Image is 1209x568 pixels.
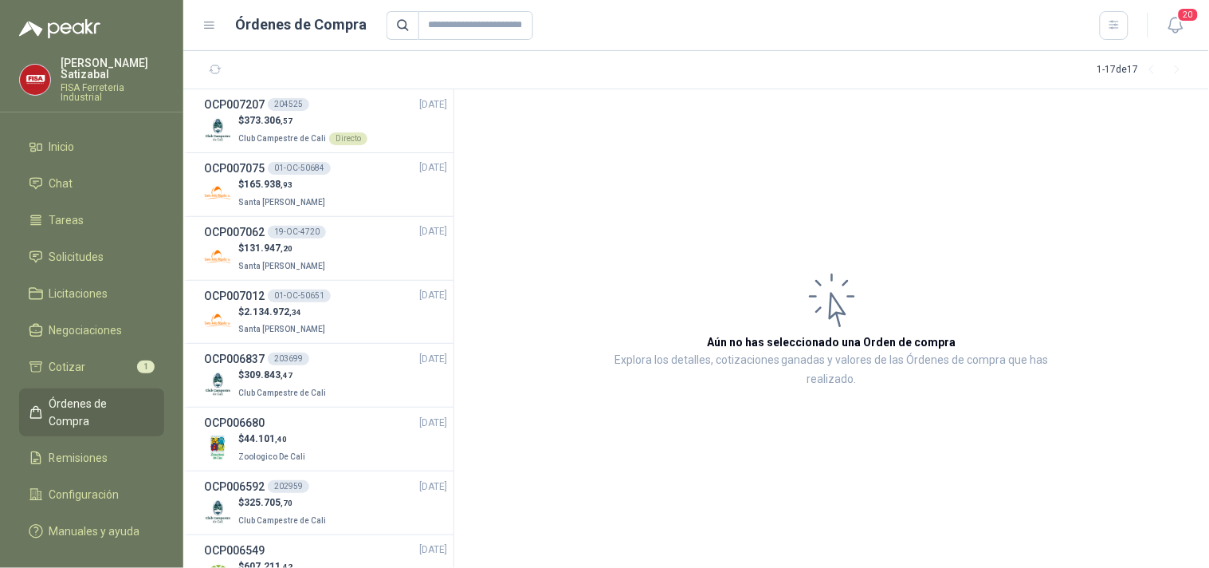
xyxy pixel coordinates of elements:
[49,175,73,192] span: Chat
[19,516,164,546] a: Manuales y ayuda
[204,498,232,526] img: Company Logo
[275,435,287,444] span: ,40
[49,138,75,156] span: Inicio
[244,497,292,508] span: 325.705
[419,479,447,495] span: [DATE]
[204,96,265,113] h3: OCP007207
[204,287,265,305] h3: OCP007012
[238,113,367,128] p: $
[204,414,447,464] a: OCP006680[DATE] Company Logo$44.101,40Zoologico De Cali
[49,211,84,229] span: Tareas
[204,223,447,274] a: OCP00706219-OC-4720[DATE] Company Logo$131.947,20Santa [PERSON_NAME]
[281,180,292,189] span: ,93
[238,134,326,143] span: Club Campestre de Cali
[238,305,328,320] p: $
[204,179,232,207] img: Company Logo
[268,290,331,302] div: 01-OC-50651
[244,179,292,190] span: 165.938
[19,479,164,510] a: Configuración
[329,132,367,145] div: Directo
[268,226,326,239] div: 19-OC-4720
[49,248,104,266] span: Solicitudes
[204,116,232,144] img: Company Logo
[19,278,164,309] a: Licitaciones
[19,443,164,473] a: Remisiones
[236,14,367,36] h1: Órdenes de Compra
[204,160,447,210] a: OCP00707501-OC-50684[DATE] Company Logo$165.938,93Santa [PERSON_NAME]
[19,389,164,436] a: Órdenes de Compra
[1161,11,1190,40] button: 20
[238,516,326,525] span: Club Campestre de Cali
[137,361,155,373] span: 1
[281,244,292,253] span: ,20
[708,333,956,351] h3: Aún no has seleccionado una Orden de compra
[1177,7,1199,22] span: 20
[204,223,265,241] h3: OCP007062
[204,478,447,528] a: OCP006592202959[DATE] Company Logo$325.705,70Club Campestre de Cali
[419,97,447,112] span: [DATE]
[244,243,292,254] span: 131.947
[19,19,100,38] img: Logo peakr
[268,162,331,175] div: 01-OC-50684
[204,542,265,559] h3: OCP006549
[244,433,287,444] span: 44.101
[204,434,232,462] img: Company Logo
[204,287,447,337] a: OCP00701201-OC-50651[DATE] Company Logo$2.134.972,34Santa [PERSON_NAME]
[49,285,108,302] span: Licitaciones
[244,115,292,126] span: 373.306
[419,224,447,239] span: [DATE]
[1097,57,1190,83] div: 1 - 17 de 17
[614,351,1050,389] p: Explora los detalles, cotizaciones ganadas y valores de las Órdenes de compra que has realizado.
[419,288,447,303] span: [DATE]
[204,160,265,177] h3: OCP007075
[238,325,325,333] span: Santa [PERSON_NAME]
[204,414,265,432] h3: OCP006680
[289,308,301,317] span: ,34
[238,452,305,461] span: Zoologico De Cali
[419,542,447,558] span: [DATE]
[204,350,265,368] h3: OCP006837
[19,242,164,272] a: Solicitudes
[419,160,447,176] span: [DATE]
[244,306,301,318] span: 2.134.972
[268,98,309,111] div: 204525
[19,205,164,235] a: Tareas
[49,321,123,339] span: Negociaciones
[244,369,292,381] span: 309.843
[238,262,325,270] span: Santa [PERSON_NAME]
[268,480,309,493] div: 202959
[19,352,164,382] a: Cotizar1
[238,241,328,256] p: $
[49,486,120,503] span: Configuración
[49,449,108,467] span: Remisiones
[204,478,265,495] h3: OCP006592
[281,371,292,380] span: ,47
[19,132,164,162] a: Inicio
[238,432,308,447] p: $
[238,495,329,511] p: $
[204,370,232,398] img: Company Logo
[238,177,328,192] p: $
[61,57,164,80] p: [PERSON_NAME] Satizabal
[49,395,149,430] span: Órdenes de Compra
[204,243,232,271] img: Company Logo
[419,352,447,367] span: [DATE]
[281,499,292,507] span: ,70
[238,198,325,207] span: Santa [PERSON_NAME]
[268,353,309,365] div: 203699
[204,96,447,146] a: OCP007207204525[DATE] Company Logo$373.306,57Club Campestre de CaliDirecto
[49,523,140,540] span: Manuales y ayuda
[19,315,164,345] a: Negociaciones
[20,65,50,95] img: Company Logo
[238,389,326,397] span: Club Campestre de Cali
[19,168,164,199] a: Chat
[49,358,86,376] span: Cotizar
[419,416,447,431] span: [DATE]
[204,350,447,400] a: OCP006837203699[DATE] Company Logo$309.843,47Club Campestre de Cali
[238,368,329,383] p: $
[204,306,232,334] img: Company Logo
[61,83,164,102] p: FISA Ferreteria Industrial
[281,116,292,125] span: ,57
